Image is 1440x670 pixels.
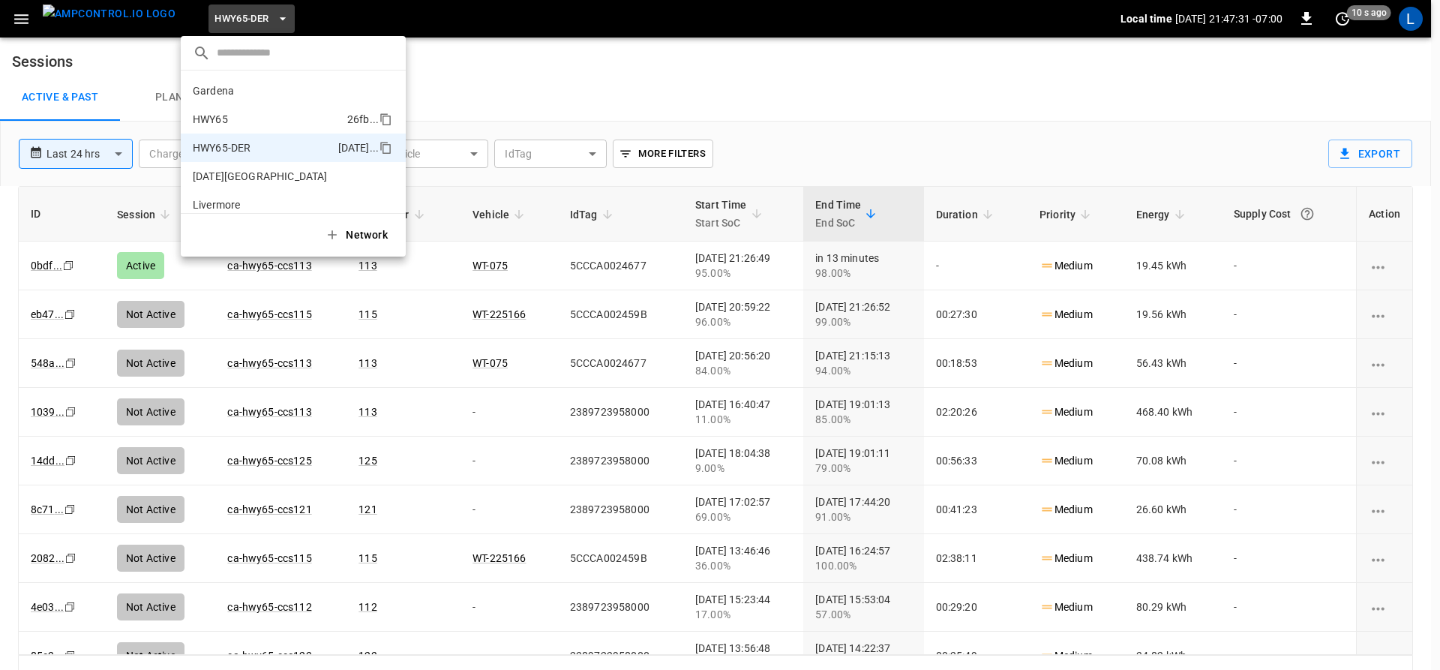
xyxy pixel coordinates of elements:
button: Network [316,220,400,251]
p: HWY65 [193,112,228,127]
div: copy [378,110,394,128]
p: Livermore [193,197,240,212]
div: copy [378,139,394,157]
p: [DATE][GEOGRAPHIC_DATA] [193,169,327,184]
p: HWY65-DER [193,140,250,155]
p: Gardena [193,83,234,98]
